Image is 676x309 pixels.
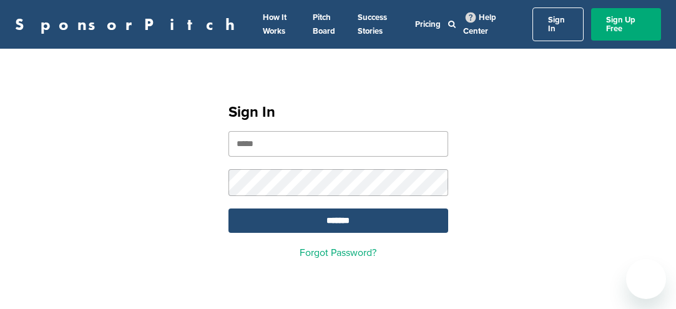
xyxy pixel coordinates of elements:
a: Help Center [463,10,496,39]
a: How It Works [263,12,287,36]
a: Sign Up Free [591,8,661,41]
a: Pricing [415,19,441,29]
iframe: Button to launch messaging window [626,259,666,299]
a: Sign In [532,7,584,41]
a: Success Stories [358,12,387,36]
h1: Sign In [228,101,448,124]
a: SponsorPitch [15,16,243,32]
a: Forgot Password? [300,247,376,259]
a: Pitch Board [313,12,335,36]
